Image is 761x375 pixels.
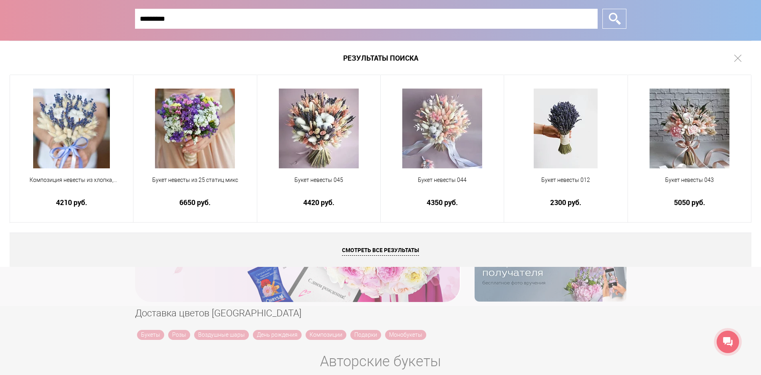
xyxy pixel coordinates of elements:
[262,198,375,207] a: 4420 руб.
[262,176,375,184] span: Букет невесты 045
[534,89,598,168] img: Букет невесты 012
[262,176,375,193] a: Букет невесты 045
[633,198,746,207] a: 5050 руб.
[139,198,251,207] a: 6650 руб.
[509,176,622,193] a: Букет невесты 012
[402,89,482,168] img: Букет невесты 044
[15,176,128,193] a: Композиция невесты из хлопка,[PERSON_NAME] и [PERSON_NAME].
[139,176,251,184] span: Букет невесты из 25 статиц микс
[155,89,235,168] img: Букет невесты из 25 статиц микс
[386,198,499,207] a: 4350 руб.
[386,176,499,193] a: Букет невесты 044
[279,89,359,168] img: Букет невесты 045
[633,176,746,184] span: Букет невесты 043
[15,198,128,207] a: 4210 руб.
[10,41,751,75] h1: Результаты поиска
[509,176,622,184] span: Букет невесты 012
[633,176,746,193] a: Букет невесты 043
[650,89,729,168] img: Букет невесты 043
[509,198,622,207] a: 2300 руб.
[342,246,419,256] span: Смотреть все результаты
[33,89,110,168] img: Композиция невесты из хлопка,лаванды и лагуруса.
[386,176,499,184] span: Букет невесты 044
[15,176,128,184] span: Композиция невесты из хлопка,[PERSON_NAME] и [PERSON_NAME].
[10,233,751,267] a: Смотреть все результаты
[139,176,251,193] a: Букет невесты из 25 статиц микс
